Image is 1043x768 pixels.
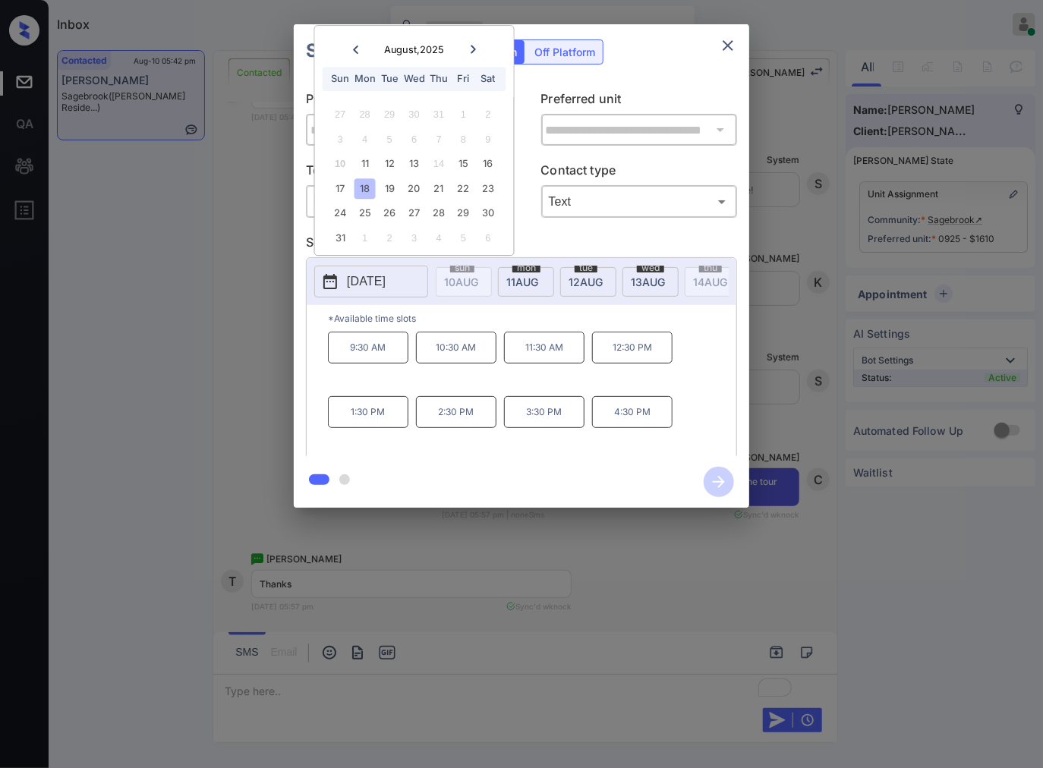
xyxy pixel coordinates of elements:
[569,275,603,288] span: 12 AUG
[512,263,540,272] span: mon
[404,178,424,199] div: Choose Wednesday, August 20th, 2025
[477,69,498,90] div: Sat
[354,129,375,150] div: Not available Monday, August 4th, 2025
[306,90,503,114] p: Preferred community
[504,332,585,364] p: 11:30 AM
[592,332,673,364] p: 12:30 PM
[592,396,673,428] p: 4:30 PM
[330,129,351,150] div: Not available Sunday, August 3rd, 2025
[380,228,400,248] div: Not available Tuesday, September 2nd, 2025
[404,129,424,150] div: Not available Wednesday, August 6th, 2025
[541,161,738,185] p: Contact type
[404,69,424,90] div: Wed
[429,154,449,175] div: Not available Thursday, August 14th, 2025
[453,154,474,175] div: Choose Friday, August 15th, 2025
[477,154,498,175] div: Choose Saturday, August 16th, 2025
[380,129,400,150] div: Not available Tuesday, August 5th, 2025
[695,462,743,502] button: btn-next
[354,105,375,125] div: Not available Monday, July 28th, 2025
[506,275,538,288] span: 11 AUG
[416,332,496,364] p: 10:30 AM
[477,228,498,248] div: Not available Saturday, September 6th, 2025
[354,228,375,248] div: Not available Monday, September 1st, 2025
[429,178,449,199] div: Choose Thursday, August 21st, 2025
[429,69,449,90] div: Thu
[328,305,736,332] p: *Available time slots
[429,129,449,150] div: Not available Thursday, August 7th, 2025
[541,90,738,114] p: Preferred unit
[404,105,424,125] div: Not available Wednesday, July 30th, 2025
[527,40,603,64] div: Off Platform
[404,228,424,248] div: Not available Wednesday, September 3rd, 2025
[429,105,449,125] div: Not available Thursday, July 31st, 2025
[306,161,503,185] p: Tour type
[314,266,428,297] button: [DATE]
[380,178,400,199] div: Choose Tuesday, August 19th, 2025
[477,203,498,224] div: Choose Saturday, August 30th, 2025
[380,105,400,125] div: Not available Tuesday, July 29th, 2025
[504,396,585,428] p: 3:30 PM
[380,154,400,175] div: Choose Tuesday, August 12th, 2025
[347,272,386,291] p: [DATE]
[575,263,597,272] span: tue
[330,105,351,125] div: Not available Sunday, July 27th, 2025
[477,105,498,125] div: Not available Saturday, August 2nd, 2025
[330,203,351,224] div: Choose Sunday, August 24th, 2025
[380,203,400,224] div: Choose Tuesday, August 26th, 2025
[429,203,449,224] div: Choose Thursday, August 28th, 2025
[404,154,424,175] div: Choose Wednesday, August 13th, 2025
[453,105,474,125] div: Not available Friday, August 1st, 2025
[622,267,679,297] div: date-select
[354,203,375,224] div: Choose Monday, August 25th, 2025
[330,228,351,248] div: Choose Sunday, August 31st, 2025
[380,69,400,90] div: Tue
[306,233,737,257] p: Select slot
[416,396,496,428] p: 2:30 PM
[453,69,474,90] div: Fri
[354,69,375,90] div: Mon
[310,189,499,214] div: In Person
[294,24,449,77] h2: Schedule Tour
[545,189,734,214] div: Text
[560,267,616,297] div: date-select
[354,178,375,199] div: Choose Monday, August 18th, 2025
[453,228,474,248] div: Not available Friday, September 5th, 2025
[453,129,474,150] div: Not available Friday, August 8th, 2025
[477,129,498,150] div: Not available Saturday, August 9th, 2025
[328,332,408,364] p: 9:30 AM
[477,178,498,199] div: Choose Saturday, August 23rd, 2025
[631,275,665,288] span: 13 AUG
[328,396,408,428] p: 1:30 PM
[453,203,474,224] div: Choose Friday, August 29th, 2025
[404,203,424,224] div: Choose Wednesday, August 27th, 2025
[637,263,664,272] span: wed
[453,178,474,199] div: Choose Friday, August 22nd, 2025
[354,154,375,175] div: Choose Monday, August 11th, 2025
[330,69,351,90] div: Sun
[429,228,449,248] div: Not available Thursday, September 4th, 2025
[330,178,351,199] div: Choose Sunday, August 17th, 2025
[320,102,509,250] div: month 2025-08
[713,30,743,61] button: close
[498,267,554,297] div: date-select
[330,154,351,175] div: Not available Sunday, August 10th, 2025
